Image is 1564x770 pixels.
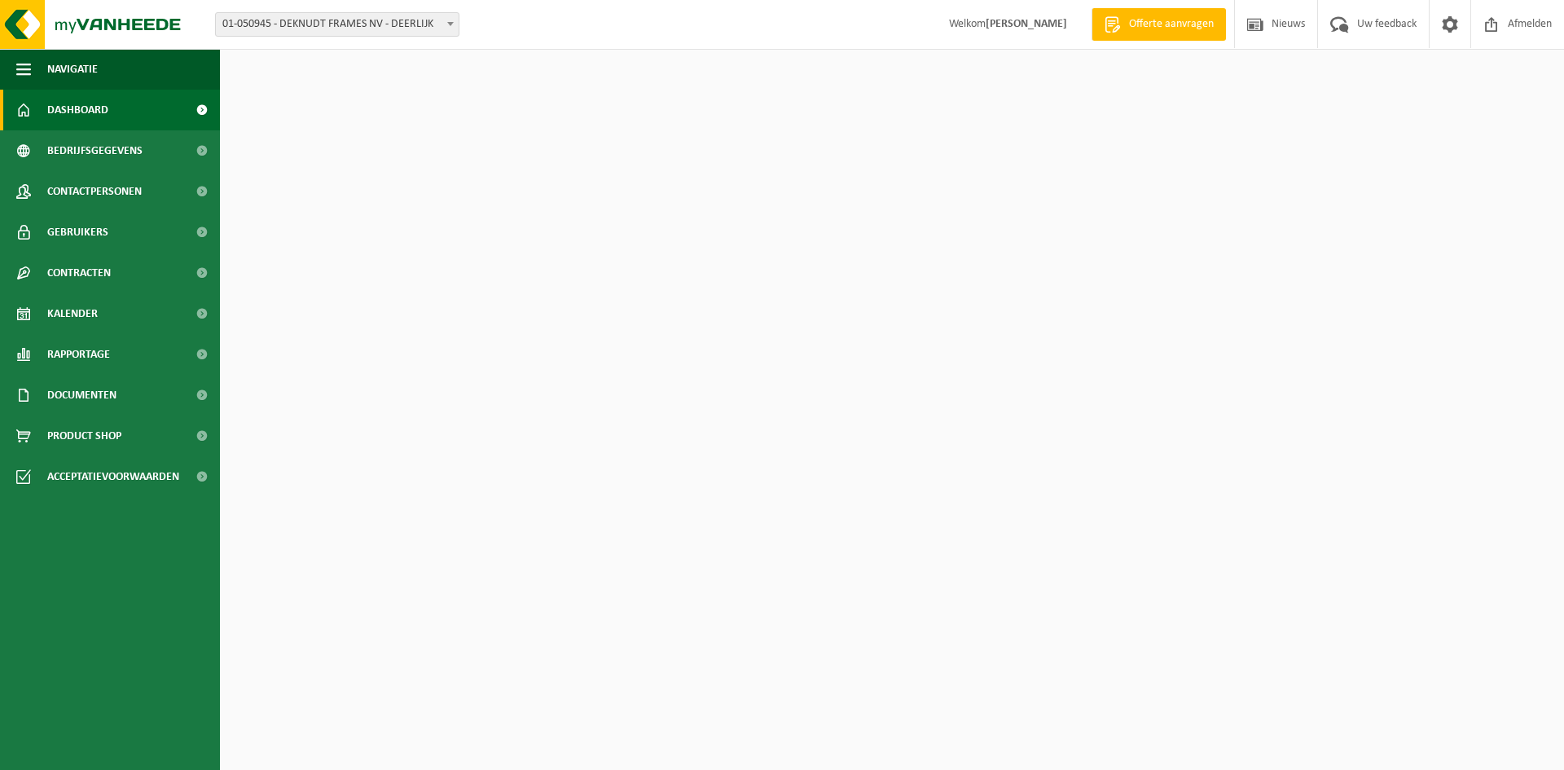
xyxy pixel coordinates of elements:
span: Documenten [47,375,116,416]
span: Bedrijfsgegevens [47,130,143,171]
span: Offerte aanvragen [1125,16,1218,33]
span: Rapportage [47,334,110,375]
span: Dashboard [47,90,108,130]
span: Product Shop [47,416,121,456]
span: 01-050945 - DEKNUDT FRAMES NV - DEERLIJK [216,13,459,36]
a: Offerte aanvragen [1092,8,1226,41]
span: Navigatie [47,49,98,90]
span: Contracten [47,253,111,293]
span: Contactpersonen [47,171,142,212]
span: Acceptatievoorwaarden [47,456,179,497]
span: Kalender [47,293,98,334]
strong: [PERSON_NAME] [986,18,1067,30]
span: Gebruikers [47,212,108,253]
span: 01-050945 - DEKNUDT FRAMES NV - DEERLIJK [215,12,459,37]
